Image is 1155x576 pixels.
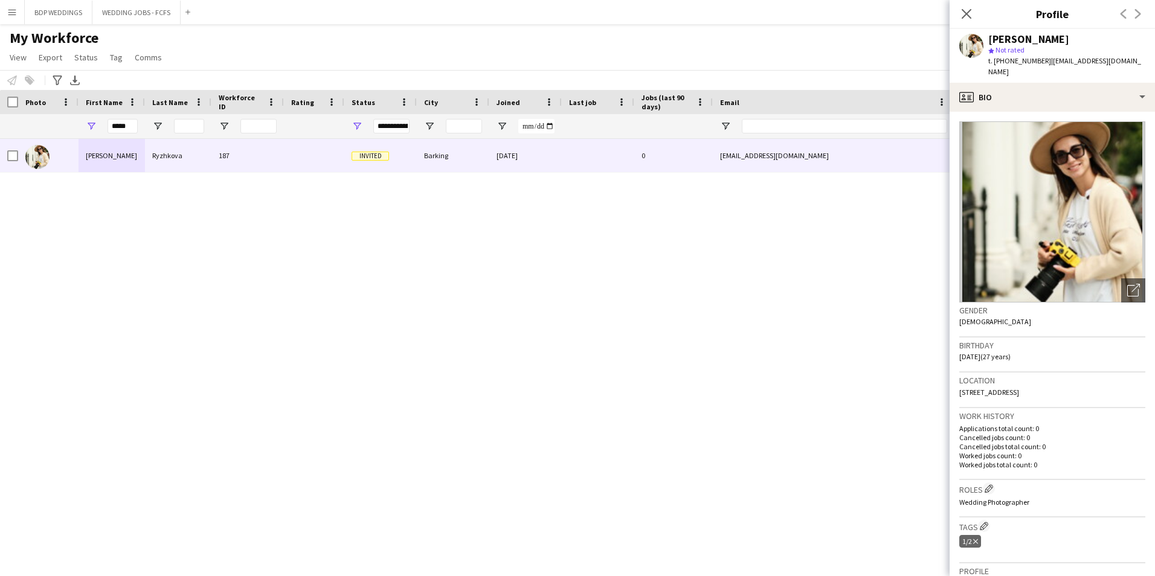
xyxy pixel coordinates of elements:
span: First Name [86,98,123,107]
span: Comms [135,52,162,63]
h3: Work history [959,411,1145,421]
input: Workforce ID Filter Input [240,119,277,133]
a: View [5,50,31,65]
h3: Gender [959,305,1145,316]
span: Not rated [996,45,1025,54]
span: Joined [497,98,520,107]
span: [STREET_ADDRESS] [959,388,1019,397]
div: [EMAIL_ADDRESS][DOMAIN_NAME] [713,139,954,172]
span: Last Name [152,98,188,107]
p: Cancelled jobs count: 0 [959,433,1145,442]
span: Status [352,98,375,107]
div: Barking [417,139,489,172]
p: Worked jobs count: 0 [959,451,1145,460]
button: Open Filter Menu [720,121,731,132]
button: Open Filter Menu [424,121,435,132]
span: Photo [25,98,46,107]
h3: Profile [950,6,1155,22]
a: Export [34,50,67,65]
button: WEDDING JOBS - FCFS [92,1,181,24]
h3: Birthday [959,340,1145,351]
span: Wedding Photographer [959,498,1029,507]
span: Status [74,52,98,63]
span: Rating [291,98,314,107]
input: Last Name Filter Input [174,119,204,133]
span: Workforce ID [219,93,262,111]
div: [DATE] [489,139,562,172]
span: View [10,52,27,63]
h3: Tags [959,520,1145,533]
span: Invited [352,152,389,161]
div: 1/2 [959,535,981,548]
span: Tag [110,52,123,63]
input: Joined Filter Input [518,119,555,133]
p: Worked jobs total count: 0 [959,460,1145,469]
app-action-btn: Export XLSX [68,73,82,88]
span: Jobs (last 90 days) [642,93,691,111]
button: Open Filter Menu [497,121,507,132]
div: Ryzhkova [145,139,211,172]
div: Open photos pop-in [1121,278,1145,302]
button: Open Filter Menu [86,121,97,132]
input: Email Filter Input [742,119,947,133]
img: Hanna Ryzhkova [25,145,50,169]
h3: Roles [959,482,1145,495]
div: Bio [950,83,1155,112]
div: 187 [211,139,284,172]
span: Email [720,98,739,107]
button: Open Filter Menu [152,121,163,132]
span: Last job [569,98,596,107]
p: Applications total count: 0 [959,424,1145,433]
span: | [EMAIL_ADDRESS][DOMAIN_NAME] [988,56,1141,76]
h3: Location [959,375,1145,386]
a: Status [69,50,103,65]
div: 0 [634,139,713,172]
button: Open Filter Menu [219,121,230,132]
span: [DATE] (27 years) [959,352,1011,361]
a: Tag [105,50,127,65]
span: t. [PHONE_NUMBER] [988,56,1051,65]
button: Open Filter Menu [352,121,362,132]
input: First Name Filter Input [108,119,138,133]
img: Crew avatar or photo [959,121,1145,302]
button: BDP WEDDINGS [25,1,92,24]
div: [PERSON_NAME] [988,34,1069,45]
p: Cancelled jobs total count: 0 [959,442,1145,451]
span: [DEMOGRAPHIC_DATA] [959,317,1031,326]
span: City [424,98,438,107]
input: City Filter Input [446,119,482,133]
span: My Workforce [10,29,98,47]
a: Comms [130,50,167,65]
app-action-btn: Advanced filters [50,73,65,88]
div: [PERSON_NAME] [79,139,145,172]
span: Export [39,52,62,63]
